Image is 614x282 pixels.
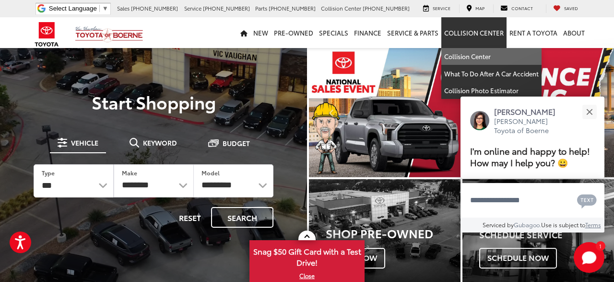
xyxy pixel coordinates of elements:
a: Collision Center [441,48,542,65]
span: Parts [255,4,267,12]
span: Snag $50 Gift Card with a Test Drive! [250,241,364,270]
span: Vehicle [71,139,98,146]
span: Collision Center [321,4,361,12]
button: Search [211,207,273,228]
span: Use is subject to [541,221,585,229]
h3: Shop Pre-Owned [326,227,460,239]
span: [PHONE_NUMBER] [131,4,178,12]
a: My Saved Vehicles [546,4,585,13]
button: Toggle Chat Window [574,242,604,273]
span: 1 [599,244,602,248]
h4: Schedule Service [479,230,614,240]
a: Home [237,17,250,48]
div: Close[PERSON_NAME][PERSON_NAME] Toyota of BoerneI'm online and happy to help! How may I help you?... [460,97,604,233]
span: Keyword [143,139,177,146]
a: What To Do After A Car Accident [441,65,542,83]
a: Map [459,4,492,13]
a: Pre-Owned [271,17,316,48]
a: Rent a Toyota [507,17,560,48]
span: ​ [99,5,100,12]
span: Schedule Now [479,248,557,268]
span: I'm online and happy to help! How may I help you? 😀 [470,144,590,169]
a: Specials [316,17,351,48]
span: Select Language [49,5,97,12]
a: Finance [351,17,384,48]
a: Collision Photo Estimator: Opens in a new tab [441,82,542,99]
span: ▼ [102,5,108,12]
a: Service [416,4,458,13]
label: Type [42,169,55,177]
span: Budget [223,140,250,147]
svg: Text [577,193,597,208]
p: Start Shopping [20,92,287,111]
a: Service & Parts: Opens in a new tab [384,17,441,48]
a: Contact [493,4,540,13]
p: [PERSON_NAME] [494,106,565,117]
p: [PERSON_NAME] Toyota of Boerne [494,117,565,135]
button: Click to view next picture. [568,67,614,158]
button: Chat with SMS [574,189,600,211]
a: Collision Center [441,17,507,48]
span: Contact [511,5,533,11]
a: Gubagoo. [514,221,541,229]
a: Select Language​ [49,5,108,12]
label: Model [201,169,220,177]
a: Terms [585,221,601,229]
textarea: Type your message [460,183,604,218]
a: About [560,17,588,48]
section: Carousel section with vehicle pictures - may contain disclaimers. [309,48,614,177]
button: Close [579,101,600,122]
span: Service [433,5,450,11]
span: [PHONE_NUMBER] [269,4,316,12]
span: [PHONE_NUMBER] [203,4,250,12]
span: Service [184,4,201,12]
svg: Start Chat [574,242,604,273]
a: New [250,17,271,48]
span: Serviced by [483,221,514,229]
span: Saved [564,5,578,11]
div: carousel slide number 1 of 2 [309,48,614,177]
button: Click to view previous picture. [309,67,354,158]
button: Reset [171,207,209,228]
span: [PHONE_NUMBER] [363,4,410,12]
img: Toyota [29,19,65,50]
label: Make [122,169,137,177]
img: Vic Vaughan Toyota of Boerne [75,26,143,43]
img: Clearance Pricing Is Back [309,48,614,177]
span: Map [475,5,484,11]
span: Sales [117,4,130,12]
